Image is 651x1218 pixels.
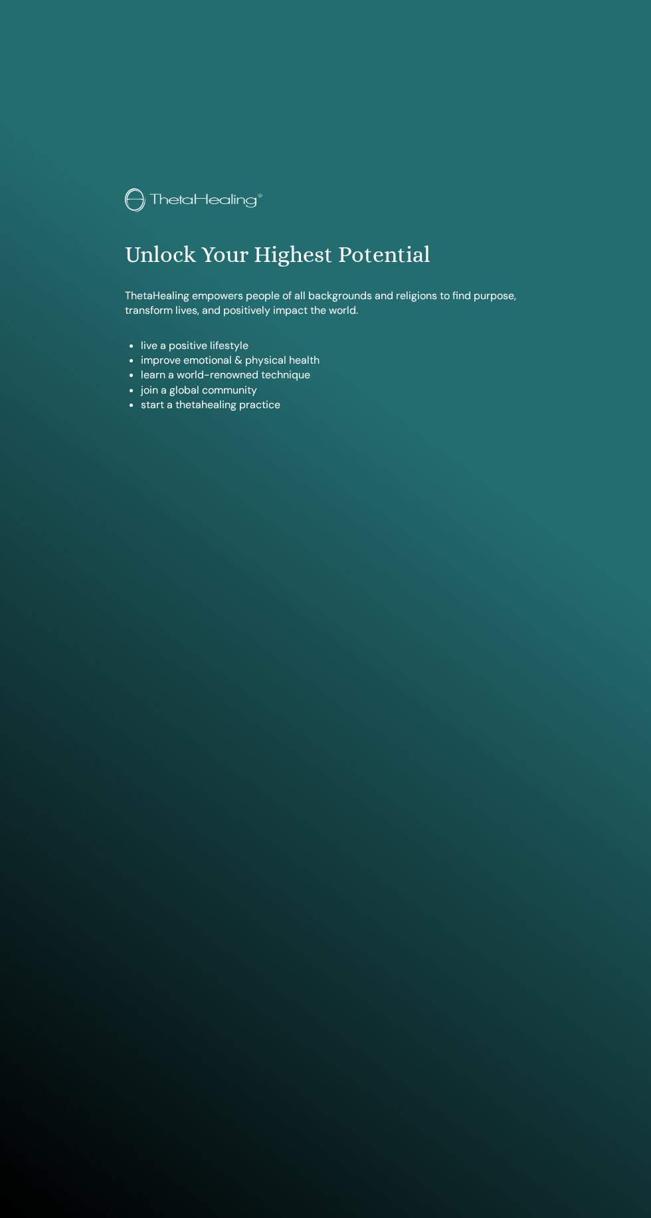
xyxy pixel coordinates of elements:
[125,289,525,318] p: ThetaHealing empowers people of all backgrounds and religions to find purpose, transform lives, a...
[141,383,525,398] li: join a global community
[141,353,525,368] li: improve emotional & physical health
[141,368,525,382] li: learn a world-renowned technique
[125,241,525,269] h1: Unlock Your Highest Potential
[141,398,525,412] li: start a thetahealing practice
[141,338,525,353] li: live a positive lifestyle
